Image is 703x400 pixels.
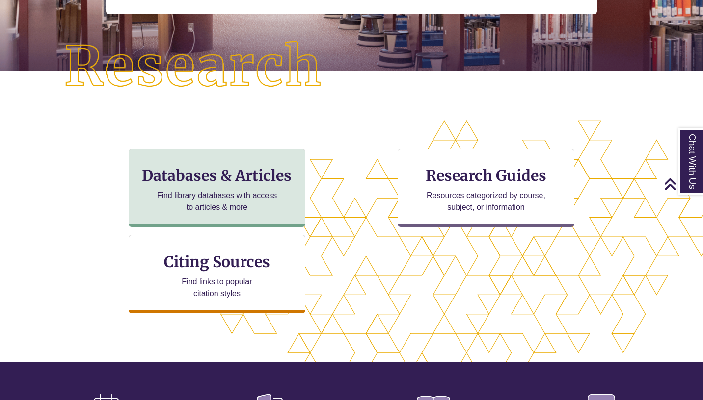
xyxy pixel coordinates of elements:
h3: Databases & Articles [137,166,297,185]
p: Resources categorized by course, subject, or information [422,190,550,213]
a: Databases & Articles Find library databases with access to articles & more [129,149,305,227]
h3: Citing Sources [157,252,277,271]
h3: Research Guides [406,166,566,185]
p: Find links to popular citation styles [169,276,265,300]
a: Back to Top [664,177,701,191]
img: Research [35,12,351,122]
a: Research Guides Resources categorized by course, subject, or information [398,149,574,227]
p: Find library databases with access to articles & more [153,190,281,213]
a: Citing Sources Find links to popular citation styles [129,235,305,313]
